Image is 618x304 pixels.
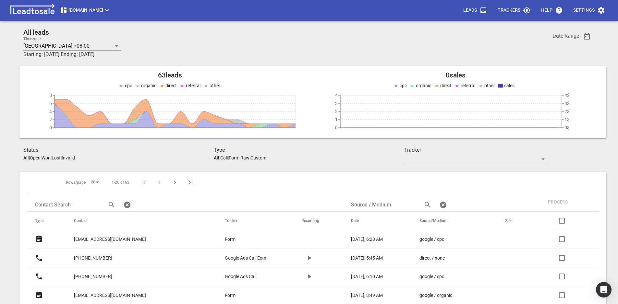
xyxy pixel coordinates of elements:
h2: 63 leads [27,71,313,79]
span: | [29,155,30,160]
tspan: 2 [335,109,338,114]
span: referral [461,83,475,88]
aside: All [23,155,29,160]
span: [DOMAIN_NAME] [60,6,111,14]
span: 1-20 of 63 [112,180,129,185]
span: cpc [400,83,407,88]
th: Date [343,212,412,230]
button: Date Range [579,29,595,44]
h3: Starting: [DATE] Ending: [DATE] [23,51,499,58]
span: direct [165,83,177,88]
a: google / organic [419,292,479,299]
button: [DOMAIN_NAME] [57,4,114,17]
p: [DATE], 5:45 AM [351,255,383,262]
tspan: 0$ [564,125,570,130]
a: [PHONE_NUMBER] [74,250,112,266]
tspan: 1 [335,117,338,122]
span: referral [186,83,200,88]
p: [GEOGRAPHIC_DATA] +08:00 [23,42,90,50]
span: | [249,155,250,160]
button: Next Page [167,175,183,190]
aside: All [214,155,219,160]
p: [DATE], 6:10 AM [351,273,383,280]
tspan: 3 [335,101,338,106]
tspan: 1$ [564,117,570,122]
a: [EMAIL_ADDRESS][DOMAIN_NAME] [74,287,146,303]
p: Invalid [62,155,75,160]
tspan: 2$ [564,109,570,114]
p: Form [229,155,239,160]
span: | [61,155,62,160]
span: | [51,155,52,160]
a: [DATE], 5:45 AM [351,255,394,262]
p: Lost [52,155,61,160]
h3: Type [214,146,404,154]
tspan: 3$ [564,101,570,106]
p: google / organic [419,292,452,299]
a: [DATE], 6:10 AM [351,273,394,280]
a: Form [225,292,275,299]
button: Last Page [183,175,198,190]
a: direct / none [419,255,479,262]
a: google / cpc [419,273,479,280]
p: [DATE], 6:28 AM [351,236,383,243]
p: Trackers [498,7,520,14]
p: Form [225,236,236,243]
svg: Call [35,254,43,262]
p: [EMAIL_ADDRESS][DOMAIN_NAME] [74,236,146,243]
svg: Call [35,273,43,280]
tspan: 4$ [564,93,570,98]
th: Contact [66,212,217,230]
p: [PHONE_NUMBER] [74,255,112,262]
p: [PHONE_NUMBER] [74,273,112,280]
a: google / cpc [419,236,479,243]
h3: Date Range [552,33,579,39]
svg: Form [35,291,43,299]
div: Open Intercom Messenger [596,282,612,298]
span: | [228,155,229,160]
tspan: 0 [335,125,338,130]
svg: Form [35,235,43,243]
span: | [219,155,220,160]
tspan: 4 [335,93,338,98]
th: Recording [294,212,343,230]
span: direct [440,83,452,88]
p: google / cpc [419,273,444,280]
a: Google Ads Call Extn [225,255,275,262]
tspan: 2 [49,117,52,122]
p: [DATE], 8:49 AM [351,292,383,299]
span: cpc [125,83,132,88]
span: | [41,155,42,160]
tspan: 4 [49,109,52,114]
h3: Status [23,146,214,154]
th: Type [27,212,66,230]
th: Source/Medium [412,212,497,230]
p: Help [541,7,552,14]
p: Won [42,155,51,160]
a: [DATE], 8:49 AM [351,292,394,299]
p: Open [30,155,41,160]
span: other [484,83,495,88]
p: Settings [573,7,595,14]
th: Tracker [217,212,294,230]
tspan: 6 [49,101,52,106]
img: logo [8,4,57,17]
a: [DATE], 6:28 AM [351,236,394,243]
a: Google Ads Call [225,273,275,280]
span: other [210,83,220,88]
p: Custom [250,155,266,160]
p: Google Ads Call Extn [225,255,266,262]
span: organic [141,83,156,88]
p: Form [225,292,236,299]
div: 20 [88,178,101,187]
span: organic [416,83,431,88]
a: Form [225,236,275,243]
span: | [239,155,240,160]
h2: All leads [23,29,499,37]
a: [EMAIL_ADDRESS][DOMAIN_NAME] [74,231,146,247]
p: [EMAIL_ADDRESS][DOMAIN_NAME] [74,292,146,299]
p: direct / none [419,255,445,262]
span: sales [504,83,515,88]
h2: 0 sales [313,71,599,79]
tspan: 8 [49,93,52,98]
